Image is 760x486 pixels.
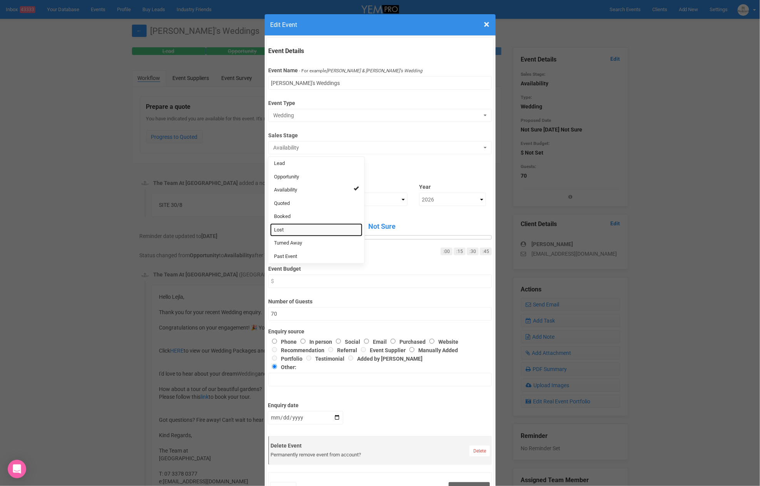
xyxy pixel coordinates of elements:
[268,76,492,90] input: Event Name
[8,460,26,478] div: Open Intercom Messenger
[268,129,492,139] label: Sales Stage
[268,347,324,353] label: Recommendation
[268,339,297,345] label: Phone
[268,67,298,74] label: Event Name
[273,144,482,151] span: Availability
[274,200,290,207] span: Quoted
[268,97,492,107] label: Event Type
[271,20,490,30] h4: Edit Event
[274,240,302,247] span: Turned Away
[268,262,492,273] label: Event Budget
[268,161,492,171] label: Proposed Date
[268,328,492,335] label: Enquiry source
[302,356,344,362] label: Testimonial
[274,160,285,167] span: Lead
[268,399,343,409] label: Enquiry date
[441,248,453,255] a: :00
[387,339,426,345] label: Purchased
[268,363,481,371] label: Other:
[484,18,490,31] span: ×
[326,68,423,73] i: [PERSON_NAME] & [PERSON_NAME]'s Wedding
[271,442,490,449] label: Delete Event
[341,180,408,191] label: Month
[268,307,492,321] input: Number of Guests
[272,221,492,231] span: Not Sure
[297,339,332,345] label: In person
[268,47,492,56] legend: Event Details
[268,214,492,221] label: Time
[274,213,291,220] span: Booked
[268,275,492,288] input: $
[469,446,490,456] a: Delete
[268,356,302,362] label: Portfolio
[268,295,492,305] label: Number of Guests
[332,339,360,345] label: Social
[467,248,479,255] a: :30
[454,248,466,255] a: :15
[406,347,458,353] label: Manually Added
[324,347,357,353] label: Referral
[419,180,486,191] label: Year
[274,173,299,181] span: Opportunity
[480,248,492,255] a: :45
[274,253,297,260] span: Past Event
[357,347,406,353] label: Event Supplier
[274,226,284,234] span: Lost
[299,68,423,73] small: - For example
[426,339,458,345] label: Website
[273,112,482,119] span: Wedding
[344,356,423,362] label: Added by [PERSON_NAME]
[271,451,490,459] div: Permanently remove event from account?
[274,186,297,194] span: Availability
[360,339,387,345] label: Email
